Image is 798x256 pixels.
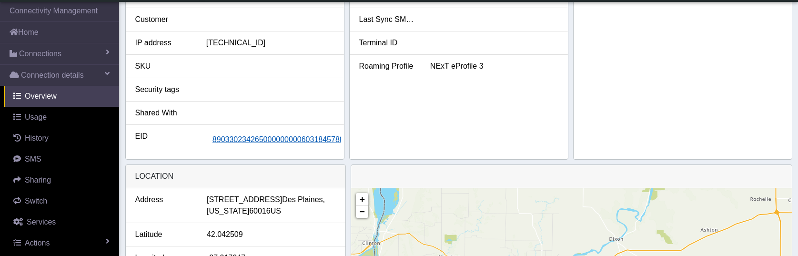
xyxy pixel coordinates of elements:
div: NExT eProfile 3 [423,61,566,72]
div: Roaming Profile [352,61,423,72]
span: Connections [19,48,61,60]
div: Latitude [128,229,200,240]
span: US [271,205,281,217]
a: Overview [4,86,119,107]
div: IP address [128,37,199,49]
a: Services [4,212,119,233]
a: SMS [4,149,119,170]
div: [TECHNICAL_ID] [199,37,342,49]
div: Last Sync SMS Usage [352,14,423,25]
span: Des Plaines, [282,194,325,205]
div: LOCATION [126,165,345,188]
div: 42.042509 [200,229,343,240]
span: SMS [25,155,41,163]
span: Actions [25,239,50,247]
span: [STREET_ADDRESS] [207,194,282,205]
span: Switch [25,197,47,205]
button: 89033023426500000000060318457887 [206,131,354,149]
span: 60016 [249,205,271,217]
span: [US_STATE] [207,205,249,217]
div: Security tags [128,84,199,95]
span: 89033023426500000000060318457887 [212,135,348,143]
span: Connection details [21,70,84,81]
span: Sharing [25,176,51,184]
a: Zoom out [356,205,368,218]
span: Overview [25,92,57,100]
a: Switch [4,191,119,212]
div: SKU [128,61,199,72]
div: EID [128,131,199,149]
div: Terminal ID [352,37,423,49]
div: Shared With [128,107,199,119]
span: Services [27,218,56,226]
div: Address [128,194,200,217]
span: History [25,134,49,142]
a: Sharing [4,170,119,191]
a: Zoom in [356,193,368,205]
a: History [4,128,119,149]
a: Usage [4,107,119,128]
a: Actions [4,233,119,254]
div: Customer [128,14,199,25]
span: Usage [25,113,47,121]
